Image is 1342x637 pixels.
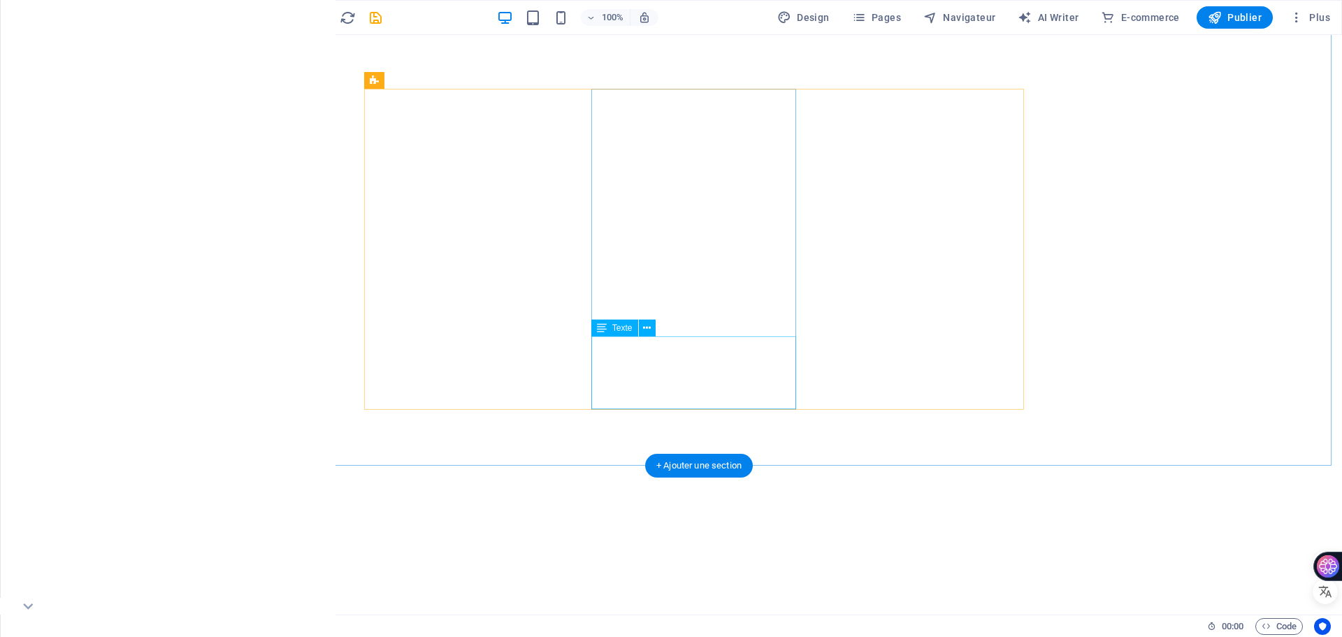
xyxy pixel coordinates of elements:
span: : [1232,621,1234,631]
i: Enregistrer (Ctrl+S) [368,10,384,26]
button: Code [1255,618,1303,635]
button: reload [339,9,356,26]
button: 100% [581,9,630,26]
span: Texte [612,324,633,332]
span: AI Writer [1018,10,1078,24]
button: AI Writer [1012,6,1084,29]
button: Plus [1284,6,1336,29]
span: Design [777,10,830,24]
button: Pages [846,6,907,29]
div: + Ajouter une section [645,454,753,478]
span: Code [1262,618,1297,635]
button: save [367,9,384,26]
button: Usercentrics [1314,618,1331,635]
i: Actualiser la page [340,10,356,26]
h6: Durée de la session [1207,618,1244,635]
span: E-commerce [1101,10,1179,24]
h6: 100% [602,9,624,26]
span: Pages [852,10,901,24]
span: Publier [1208,10,1262,24]
span: Navigateur [923,10,995,24]
i: Lors du redimensionnement, ajuster automatiquement le niveau de zoom en fonction de l'appareil sé... [638,11,651,24]
button: Publier [1197,6,1273,29]
span: Plus [1290,10,1330,24]
button: Design [772,6,835,29]
div: Design (Ctrl+Alt+Y) [772,6,835,29]
span: 00 00 [1222,618,1243,635]
button: E-commerce [1095,6,1185,29]
button: Navigateur [918,6,1001,29]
